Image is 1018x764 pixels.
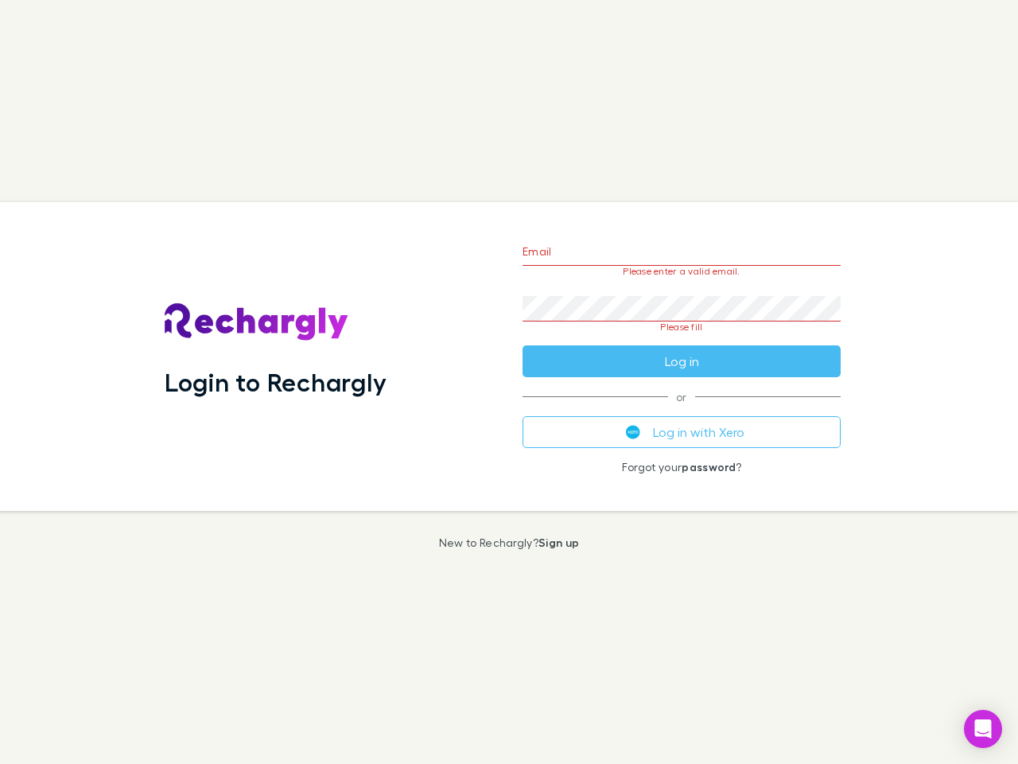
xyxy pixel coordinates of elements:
img: Rechargly's Logo [165,303,349,341]
button: Log in [523,345,841,377]
div: Open Intercom Messenger [964,710,1002,748]
a: Sign up [538,536,579,549]
img: Xero's logo [626,425,640,439]
a: password [682,460,736,474]
h1: Login to Rechargly [165,367,387,397]
p: Please fill [523,322,841,333]
p: New to Rechargly? [439,536,580,549]
p: Please enter a valid email. [523,266,841,277]
button: Log in with Xero [523,416,841,448]
p: Forgot your ? [523,461,841,474]
span: or [523,396,841,397]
